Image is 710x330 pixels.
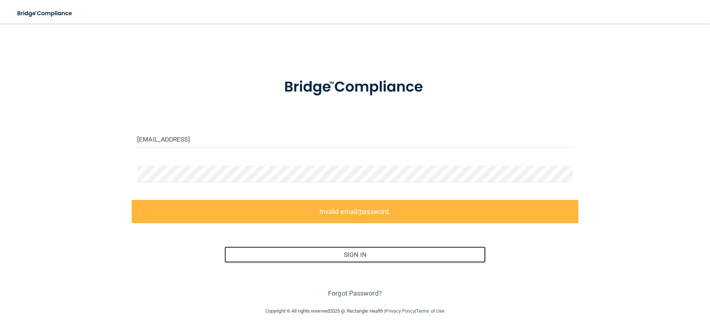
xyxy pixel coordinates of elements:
button: Sign In [224,246,486,263]
label: Invalid email/password. [132,200,578,223]
div: Copyright © All rights reserved 2025 @ Rectangle Health | | [220,299,490,323]
img: bridge_compliance_login_screen.278c3ca4.svg [11,6,79,21]
input: Email [137,131,573,147]
a: Terms of Use [416,308,444,314]
img: bridge_compliance_login_screen.278c3ca4.svg [269,68,441,106]
a: Forgot Password? [328,289,382,297]
a: Privacy Policy [385,308,415,314]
